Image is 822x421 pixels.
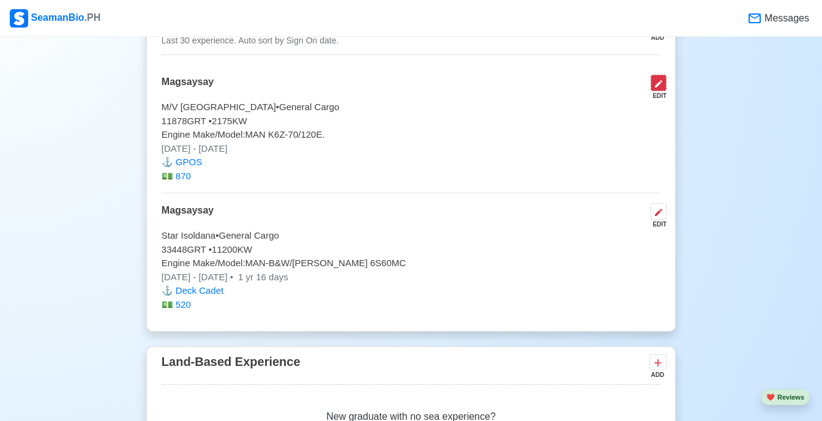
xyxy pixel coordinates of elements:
[84,12,101,23] span: .PH
[162,299,173,310] span: money
[162,142,660,156] p: [DATE] - [DATE]
[162,243,660,257] p: 33448 GRT • 11200 KW
[236,272,288,282] span: 1 yr 16 days
[162,284,660,298] p: Deck Cadet
[162,270,660,285] p: [DATE] - [DATE]
[162,170,660,184] p: 870
[162,100,660,114] p: M/V [GEOGRAPHIC_DATA] • General Cargo
[162,298,660,312] p: 520
[230,272,233,282] span: •
[10,9,28,28] img: Logo
[649,33,664,42] div: ADD
[162,157,173,167] span: anchor
[162,155,660,170] p: GPOS
[162,114,660,129] p: 11878 GRT • 2175 KW
[649,370,664,379] div: ADD
[162,171,173,181] span: money
[162,34,339,47] p: Last 30 experience. Auto sort by Sign On date.
[162,355,301,368] span: Land-Based Experience
[766,393,775,401] span: heart
[162,128,660,142] p: Engine Make/Model: MAN K6Z-70/120E.
[162,285,173,296] span: anchor
[761,389,810,406] button: heartReviews
[10,9,100,28] div: SeamanBio
[162,203,214,229] p: Magsaysay
[762,11,809,26] span: Messages
[646,220,667,229] div: EDIT
[162,256,660,270] p: Engine Make/Model: MAN-B&W/[PERSON_NAME] 6S60MC
[162,75,214,100] p: Magsaysay
[646,91,667,100] div: EDIT
[162,229,660,243] p: Star Isoldana • General Cargo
